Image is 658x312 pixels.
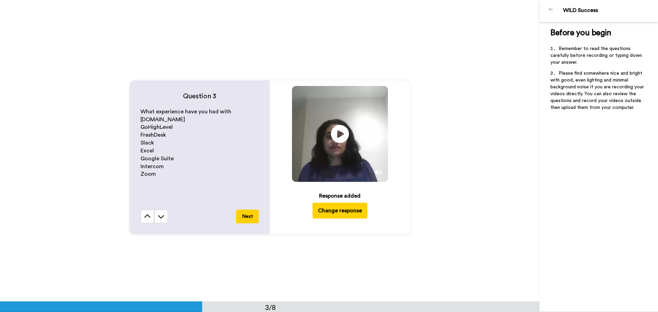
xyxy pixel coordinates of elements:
[141,132,166,138] span: FreshDesk
[319,192,361,200] div: Response added
[141,148,154,153] span: Excel
[141,124,173,130] span: GoHighLevel
[141,164,164,169] span: Intercom
[141,140,154,146] span: Slack
[550,46,643,65] span: Remember to read the questions carefully before recording or typing down your answer.
[313,203,367,219] button: Change response
[375,169,382,176] img: Mute/Unmute
[236,210,259,223] button: Next
[141,109,231,114] span: What experience have you had with
[141,117,185,122] span: [DOMAIN_NAME]
[141,171,156,177] span: Zoom
[563,7,658,14] div: WILD Success
[254,302,287,312] div: 3/8
[543,3,560,19] img: Profile Image
[550,29,611,37] span: Before you begin
[550,71,645,110] span: Please find somewhere nice and bright with good, even lighting and minimal background noise if yo...
[141,156,174,161] span: Google Suite
[141,91,259,101] h4: Question 3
